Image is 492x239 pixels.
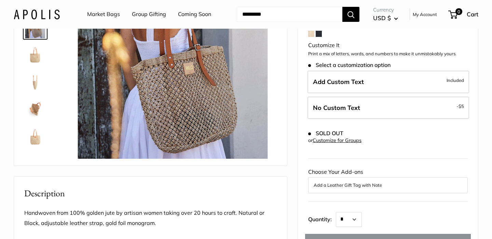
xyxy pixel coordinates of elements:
[24,208,277,228] p: Handwoven from 100% golden jute by artisan women taking over 20 hours to craft. Natural or Black,...
[24,187,277,200] h2: Description
[313,78,364,86] span: Add Custom Text
[313,104,360,112] span: No Custom Text
[87,9,120,19] a: Market Bags
[14,9,60,19] img: Apolis
[308,40,468,51] div: Customize It
[467,11,478,18] span: Cart
[459,103,464,109] span: $5
[24,44,46,66] img: Mercado Woven in Natural | Estimated Ship: Oct. 19th
[308,51,468,57] p: Print a mix of letters, words, and numbers to make it unmistakably yours.
[24,126,46,147] img: Mercado Woven in Natural | Estimated Ship: Oct. 19th
[24,71,46,93] img: Mercado Woven in Natural | Estimated Ship: Oct. 19th
[308,167,468,193] div: Choose Your Add-ons
[23,42,47,67] a: Mercado Woven in Natural | Estimated Ship: Oct. 19th
[23,70,47,94] a: Mercado Woven in Natural | Estimated Ship: Oct. 19th
[314,181,462,189] button: Add a Leather Gift Tag with Note
[342,7,359,22] button: Search
[178,9,211,19] a: Coming Soon
[132,9,166,19] a: Group Gifting
[307,97,469,119] label: Leave Blank
[373,5,398,15] span: Currency
[308,62,391,68] span: Select a customization option
[373,13,398,24] button: USD $
[413,10,437,18] a: My Account
[455,8,462,15] span: 0
[308,136,361,145] div: or
[308,130,343,137] span: SOLD OUT
[308,210,336,227] label: Quantity:
[449,9,478,20] a: 0 Cart
[313,137,361,143] a: Customize for Groups
[447,76,464,84] span: Included
[23,124,47,149] a: Mercado Woven in Natural | Estimated Ship: Oct. 19th
[456,102,464,110] span: -
[373,14,391,22] span: USD $
[237,7,342,22] input: Search...
[23,97,47,122] a: Mercado Woven in Natural | Estimated Ship: Oct. 19th
[24,98,46,120] img: Mercado Woven in Natural | Estimated Ship: Oct. 19th
[307,71,469,93] label: Add Custom Text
